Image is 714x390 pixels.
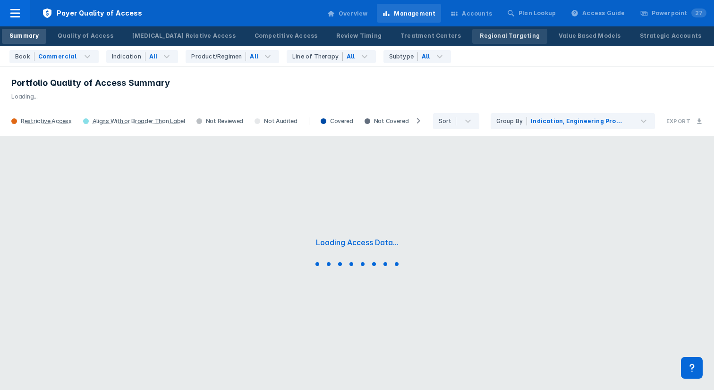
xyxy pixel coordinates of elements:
div: Overview [339,9,368,18]
a: Regional Targeting [472,29,547,44]
a: Quality of Access [50,29,120,44]
div: Book [15,52,34,61]
div: Plan Lookup [518,9,556,17]
a: Review Timing [329,29,389,44]
a: Competitive Access [247,29,325,44]
a: Management [377,4,441,23]
div: Regional Targeting [480,32,540,40]
div: Not Audited [249,117,303,125]
h3: Export [666,118,690,124]
div: Group By [496,117,527,125]
div: Quality of Access [58,32,113,40]
div: Sort [439,117,456,125]
div: Commercial [38,52,76,61]
div: All [250,52,258,61]
div: Accounts [462,9,492,18]
a: Summary [2,29,46,44]
div: Treatment Centers [400,32,461,40]
div: Indication, Engineering Products [531,117,625,125]
div: Indication [112,52,145,61]
a: Overview [322,4,374,23]
div: Review Timing [336,32,382,40]
div: Loading Access Data... [316,238,399,247]
div: Support and data inquiry [681,357,703,379]
div: Not Covered [359,117,415,125]
a: Value Based Models [551,29,629,44]
span: 27 [691,8,706,17]
div: Powerpoint [652,9,706,17]
a: Strategic Accounts [632,29,709,44]
div: Not Reviewed [191,117,249,125]
div: All [149,52,158,61]
div: Summary [9,32,39,40]
a: [MEDICAL_DATA] Relative Access [125,29,243,44]
button: Export [661,112,708,130]
div: Access Guide [582,9,625,17]
div: Covered [315,117,359,125]
h3: Portfolio Quality of Access Summary [11,77,703,89]
div: Strategic Accounts [640,32,702,40]
div: Aligns With or Broader Than Label [93,117,185,125]
div: Line of Therapy [292,52,343,61]
div: Competitive Access [255,32,318,40]
div: Subtype [389,52,418,61]
div: Management [394,9,435,18]
div: Product/Regimen [191,52,246,61]
div: Value Based Models [559,32,621,40]
div: All [422,52,430,61]
a: Treatment Centers [393,29,468,44]
div: Restrictive Access [21,117,72,125]
div: [MEDICAL_DATA] Relative Access [132,32,236,40]
div: All [347,52,355,61]
a: Accounts [445,4,498,23]
span: Loading... [11,93,38,100]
